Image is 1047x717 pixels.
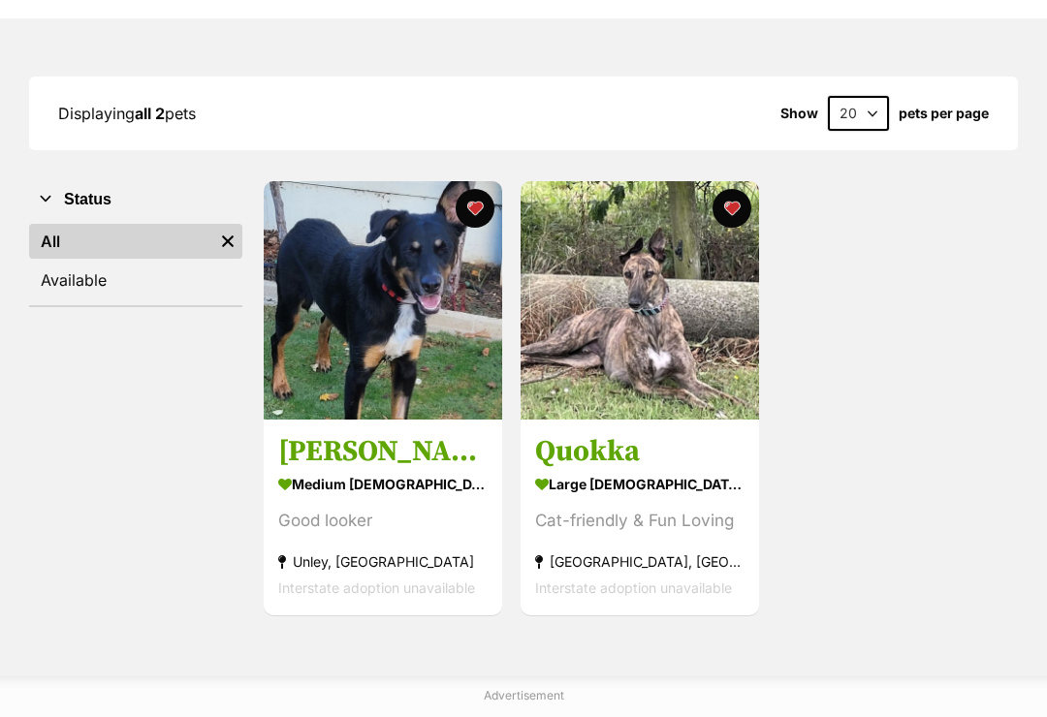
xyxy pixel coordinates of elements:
[521,420,759,616] a: Quokka large [DEMOGRAPHIC_DATA] Dog Cat-friendly & Fun Loving [GEOGRAPHIC_DATA], [GEOGRAPHIC_DATA...
[278,434,488,471] h3: [PERSON_NAME]
[135,104,165,123] strong: all 2
[29,220,242,305] div: Status
[264,181,502,420] img: Nixon
[535,580,732,597] span: Interstate adoption unavailable
[278,509,488,535] div: Good looker
[29,224,213,259] a: All
[535,549,745,576] div: [GEOGRAPHIC_DATA], [GEOGRAPHIC_DATA]
[29,263,242,297] a: Available
[29,187,242,212] button: Status
[521,181,759,420] img: Quokka
[535,509,745,535] div: Cat-friendly & Fun Loving
[278,471,488,499] div: medium [DEMOGRAPHIC_DATA] Dog
[456,189,494,228] button: favourite
[213,224,242,259] a: Remove filter
[278,549,488,576] div: Unley, [GEOGRAPHIC_DATA]
[278,580,475,597] span: Interstate adoption unavailable
[535,434,745,471] h3: Quokka
[780,106,818,121] span: Show
[899,106,989,121] label: pets per page
[264,420,502,616] a: [PERSON_NAME] medium [DEMOGRAPHIC_DATA] Dog Good looker Unley, [GEOGRAPHIC_DATA] Interstate adopt...
[713,189,751,228] button: favourite
[58,104,196,123] span: Displaying pets
[535,471,745,499] div: large [DEMOGRAPHIC_DATA] Dog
